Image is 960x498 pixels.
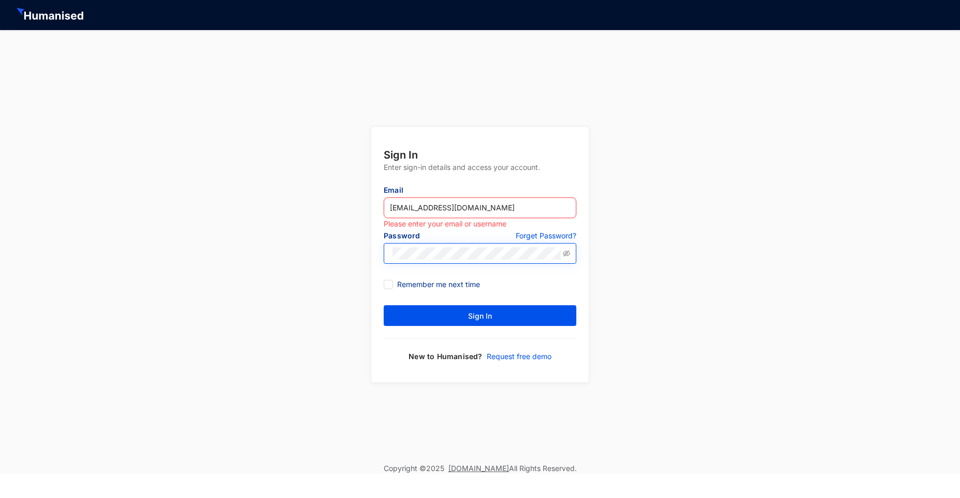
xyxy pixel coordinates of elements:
p: New to Humanised? [409,351,482,362]
a: Forget Password? [516,231,576,243]
span: Sign In [468,311,492,321]
button: Sign In [384,305,576,326]
p: Copyright © 2025 All Rights Reserved. [384,463,577,474]
div: Please enter your email or username [384,218,576,230]
a: [DOMAIN_NAME] [448,464,509,473]
span: eye-invisible [563,250,570,257]
p: Email [384,185,576,197]
a: Request free demo [483,351,551,362]
span: Remember me next time [393,279,484,290]
input: Enter your email [384,197,576,218]
p: Enter sign-in details and access your account. [384,162,576,185]
img: HeaderHumanisedNameIcon.51e74e20af0cdc04d39a069d6394d6d9.svg [17,8,85,22]
p: Sign In [384,148,576,162]
p: Password [384,231,480,243]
